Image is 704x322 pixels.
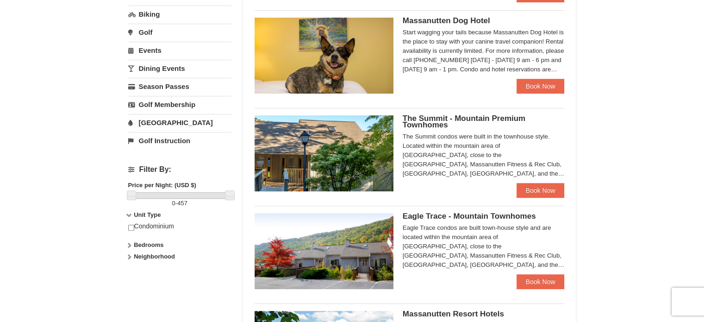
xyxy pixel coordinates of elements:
a: Book Now [517,183,565,198]
a: Book Now [517,274,565,289]
span: Eagle Trace - Mountain Townhomes [403,212,536,221]
img: 19218983-1-9b289e55.jpg [255,213,393,289]
strong: Unit Type [134,211,161,218]
span: Massanutten Dog Hotel [403,16,490,25]
strong: Bedrooms [134,241,163,248]
img: 27428181-5-81c892a3.jpg [255,18,393,94]
span: 457 [177,200,187,207]
div: Eagle Trace condos are built town-house style and are located within the mountain area of [GEOGRA... [403,223,565,270]
span: 0 [172,200,175,207]
a: Dining Events [128,60,231,77]
h4: Filter By: [128,165,231,174]
a: Golf [128,24,231,41]
strong: Neighborhood [134,253,175,260]
a: Season Passes [128,78,231,95]
label: - [128,199,231,208]
a: [GEOGRAPHIC_DATA] [128,114,231,131]
a: Events [128,42,231,59]
a: Golf Instruction [128,132,231,149]
span: Massanutten Resort Hotels [403,309,504,318]
img: 19219034-1-0eee7e00.jpg [255,115,393,191]
strong: Price per Night: (USD $) [128,182,196,189]
div: Condominium [128,222,231,240]
div: Start wagging your tails because Massanutten Dog Hotel is the place to stay with your canine trav... [403,28,565,74]
a: Biking [128,6,231,23]
div: The Summit condos were built in the townhouse style. Located within the mountain area of [GEOGRAP... [403,132,565,178]
a: Golf Membership [128,96,231,113]
a: Book Now [517,79,565,94]
span: The Summit - Mountain Premium Townhomes [403,114,525,129]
